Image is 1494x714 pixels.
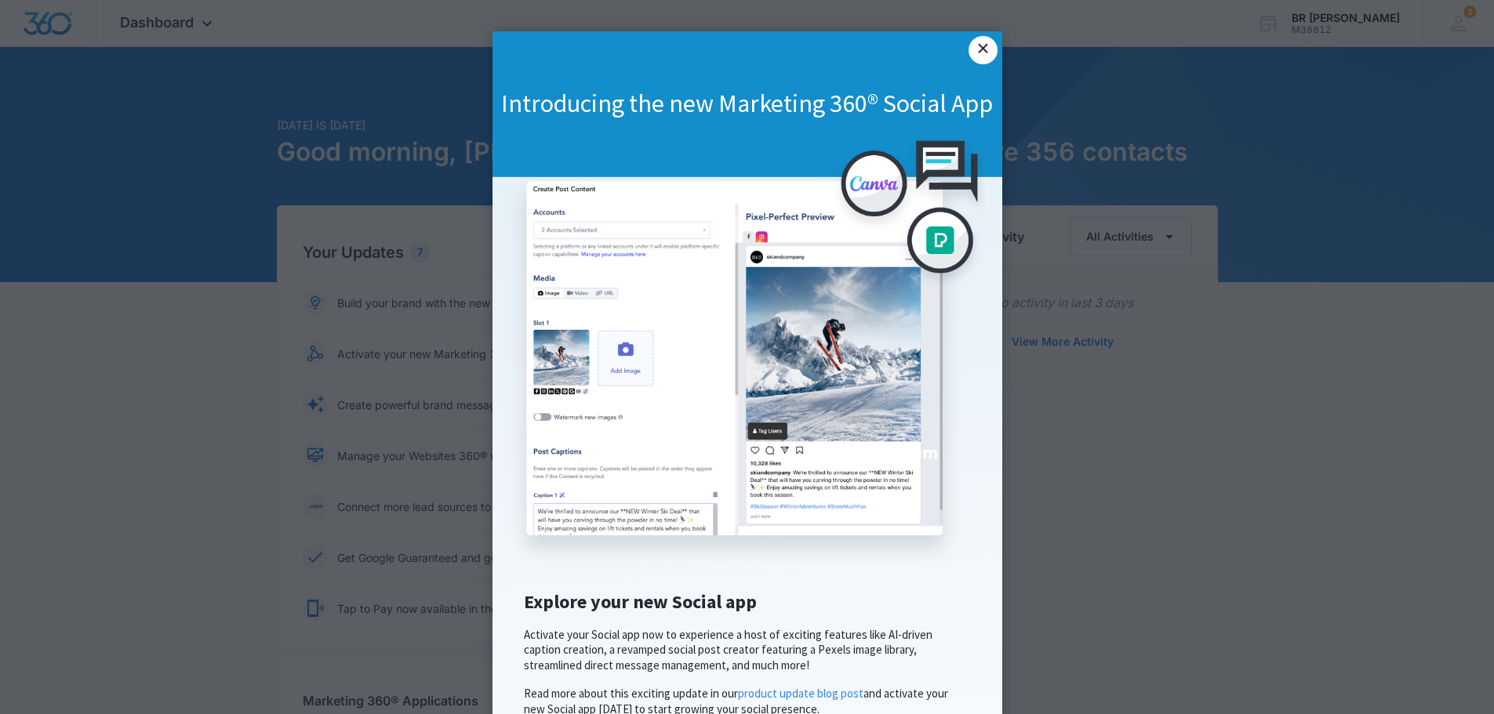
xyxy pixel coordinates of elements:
a: Close modal [969,36,997,64]
span: Explore your new Social app [524,589,757,614]
a: product update blog post [738,686,863,701]
span: Activate your Social app now to experience a host of exciting features like AI-driven caption cre... [524,627,932,672]
h1: Introducing the new Marketing 360® Social App [493,88,1002,121]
